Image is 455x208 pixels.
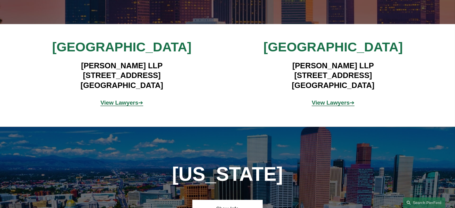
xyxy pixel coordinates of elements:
[312,99,350,106] strong: View Lawyers
[139,163,316,185] h1: [US_STATE]
[264,40,403,54] span: [GEOGRAPHIC_DATA]
[312,99,355,106] a: View Lawyers➔
[101,99,139,106] strong: View Lawyers
[312,99,355,106] span: ➔
[101,99,143,106] a: View Lawyers➔
[403,197,445,208] a: Search this site
[34,61,210,90] h4: [PERSON_NAME] LLP [STREET_ADDRESS] [GEOGRAPHIC_DATA]
[52,40,191,54] span: [GEOGRAPHIC_DATA]
[245,61,421,90] h4: [PERSON_NAME] LLP [STREET_ADDRESS] [GEOGRAPHIC_DATA]
[101,99,143,106] span: ➔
